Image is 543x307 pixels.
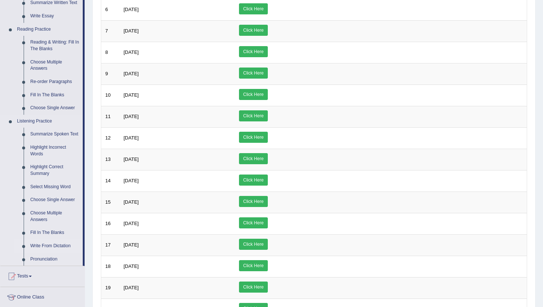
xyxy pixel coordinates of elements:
td: 12 [101,127,120,149]
td: 19 [101,277,120,299]
a: Click Here [239,110,267,121]
a: Select Missing Word [27,180,83,194]
a: Click Here [239,3,267,14]
td: 10 [101,84,120,106]
a: Choose Single Answer [27,101,83,115]
a: Listening Practice [14,115,83,128]
td: 16 [101,213,120,234]
td: 17 [101,234,120,256]
td: 13 [101,149,120,170]
span: [DATE] [124,285,139,290]
span: [DATE] [124,49,139,55]
span: [DATE] [124,114,139,119]
a: Click Here [239,196,267,207]
span: [DATE] [124,221,139,226]
td: 18 [101,256,120,277]
a: Write Essay [27,10,83,23]
span: [DATE] [124,135,139,141]
a: Online Class [0,287,85,306]
a: Click Here [239,217,267,228]
a: Click Here [239,239,267,250]
a: Pronunciation [27,253,83,266]
span: [DATE] [124,178,139,183]
a: Click Here [239,46,267,57]
a: Click Here [239,282,267,293]
a: Click Here [239,260,267,271]
span: [DATE] [124,28,139,34]
td: 7 [101,20,120,42]
span: [DATE] [124,242,139,248]
span: [DATE] [124,263,139,269]
a: Write From Dictation [27,239,83,253]
span: [DATE] [124,199,139,205]
a: Click Here [239,153,267,164]
td: 14 [101,170,120,192]
span: [DATE] [124,156,139,162]
a: Tests [0,266,85,284]
span: [DATE] [124,71,139,76]
span: [DATE] [124,7,139,12]
a: Click Here [239,25,267,36]
td: 8 [101,42,120,63]
a: Highlight Correct Summary [27,161,83,180]
a: Fill In The Blanks [27,226,83,239]
a: Re-order Paragraphs [27,75,83,89]
a: Click Here [239,132,267,143]
a: Fill In The Blanks [27,89,83,102]
td: 11 [101,106,120,127]
a: Reading Practice [14,23,83,36]
td: 9 [101,63,120,84]
a: Click Here [239,89,267,100]
a: Click Here [239,68,267,79]
a: Click Here [239,175,267,186]
span: [DATE] [124,92,139,98]
a: Reading & Writing: Fill In The Blanks [27,36,83,55]
td: 15 [101,192,120,213]
a: Choose Multiple Answers [27,207,83,226]
a: Summarize Spoken Text [27,128,83,141]
a: Highlight Incorrect Words [27,141,83,161]
a: Choose Single Answer [27,193,83,207]
a: Choose Multiple Answers [27,56,83,75]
